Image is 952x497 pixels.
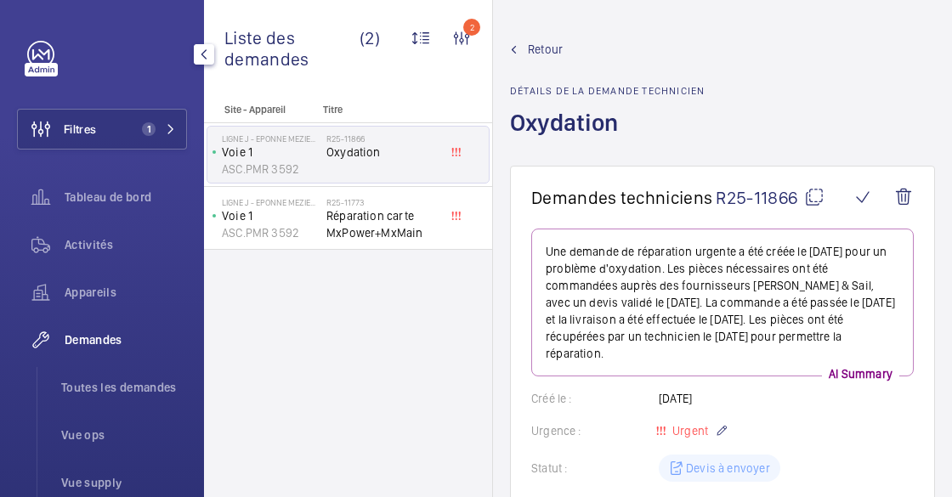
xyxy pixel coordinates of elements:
span: Vue ops [61,426,187,443]
span: Appareils [65,284,187,301]
p: Site - Appareil [204,104,316,116]
p: Une demande de réparation urgente a été créée le [DATE] pour un problème d'oxydation. Les pièces ... [546,243,899,362]
p: Voie 1 [222,207,320,224]
h2: R25-11866 [326,133,439,144]
h2: Détails de la demande technicien [510,85,705,97]
h2: R25-11773 [326,197,439,207]
p: AI Summary [822,365,899,382]
span: Tableau de bord [65,189,187,206]
p: ASC.PMR 3592 [222,161,320,178]
span: Vue supply [61,474,187,491]
p: LIGNE J - EPONNE MEZIERES [222,133,320,144]
span: 1 [142,122,156,136]
button: Filtres1 [17,109,187,150]
span: R25-11866 [716,187,824,208]
span: Filtres [64,121,96,138]
span: Demandes [65,331,187,348]
span: Activités [65,236,187,253]
span: Liste des demandes [224,27,360,70]
span: Demandes techniciens [531,187,712,208]
span: Retour [528,41,563,58]
span: Urgent [669,424,708,438]
span: Oxydation [326,144,439,161]
span: Toutes les demandes [61,379,187,396]
span: Réparation carte MxPower+MxMain [326,207,439,241]
p: Voie 1 [222,144,320,161]
p: ASC.PMR 3592 [222,224,320,241]
p: Titre [323,104,435,116]
p: LIGNE J - EPONNE MEZIERES [222,197,320,207]
h1: Oxydation [510,107,705,166]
